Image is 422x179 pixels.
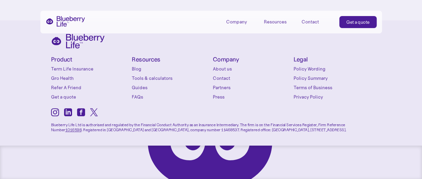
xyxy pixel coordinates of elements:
a: Policy Wording [294,65,371,72]
h4: Resources [132,56,209,63]
a: Term Life Insurance [51,65,129,72]
a: Contact [213,75,291,81]
h4: Company [213,56,291,63]
a: Privacy Policy [294,94,371,100]
a: Tools & calculators [132,75,209,81]
div: Resources [264,16,294,27]
a: Press [213,94,291,100]
div: Resources [264,19,287,25]
div: Company [226,16,256,27]
a: About us [213,65,291,72]
a: Terms of Business [294,84,371,91]
a: Policy Summary [294,75,371,81]
a: Gro Health [51,75,129,81]
a: 1016598 [65,127,82,132]
div: Company [226,19,247,25]
h4: Product [51,56,129,63]
a: Get a quote [339,16,377,28]
a: Guides [132,84,209,91]
a: Blog [132,65,209,72]
a: Refer A Friend [51,84,129,91]
h4: Legal [294,56,371,63]
a: Contact [302,16,332,27]
a: FAQs [132,94,209,100]
p: Blueberry Life Ltd is authorised and regulated by the Financial Conduct Authority as an Insurance... [51,118,371,132]
div: Contact [302,19,319,25]
div: Get a quote [346,19,370,25]
a: Partners [213,84,291,91]
a: home [46,16,85,27]
a: Get a quote [51,94,129,100]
